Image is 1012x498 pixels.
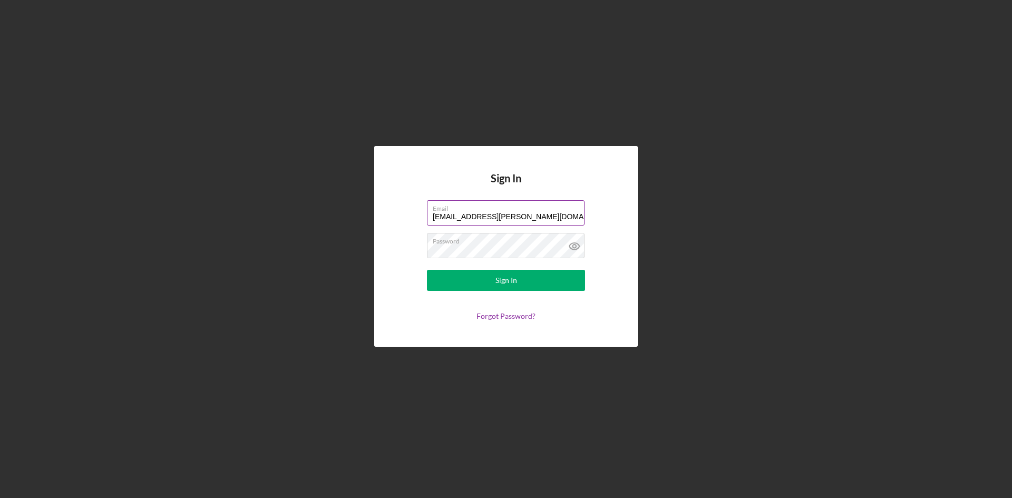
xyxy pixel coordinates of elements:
label: Email [433,201,585,212]
label: Password [433,233,585,245]
a: Forgot Password? [476,311,536,320]
h4: Sign In [491,172,521,200]
button: Sign In [427,270,585,291]
div: Sign In [495,270,517,291]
